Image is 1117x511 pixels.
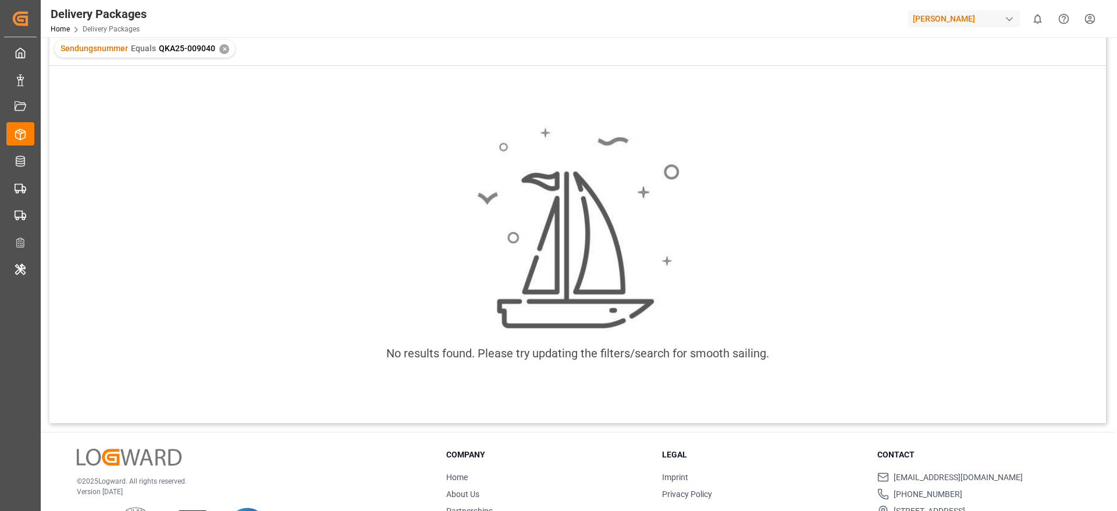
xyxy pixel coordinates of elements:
[894,488,962,501] span: [PHONE_NUMBER]
[446,489,479,499] a: About Us
[1024,6,1051,32] button: show 0 new notifications
[476,126,680,331] img: smooth_sailing.jpeg
[662,489,712,499] a: Privacy Policy
[51,25,70,33] a: Home
[61,44,128,53] span: Sendungsnummer
[131,44,156,53] span: Equals
[908,8,1024,30] button: [PERSON_NAME]
[51,5,147,23] div: Delivery Packages
[77,487,417,497] p: Version [DATE]
[662,449,863,461] h3: Legal
[386,345,769,362] div: No results found. Please try updating the filters/search for smooth sailing.
[77,476,417,487] p: © 2025 Logward. All rights reserved.
[877,449,1079,461] h3: Contact
[1051,6,1077,32] button: Help Center
[908,10,1020,27] div: [PERSON_NAME]
[446,473,468,482] a: Home
[662,473,688,482] a: Imprint
[446,449,648,461] h3: Company
[77,449,182,466] img: Logward Logo
[219,44,229,54] div: ✕
[894,471,1023,484] span: [EMAIL_ADDRESS][DOMAIN_NAME]
[159,44,215,53] span: QKA25-009040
